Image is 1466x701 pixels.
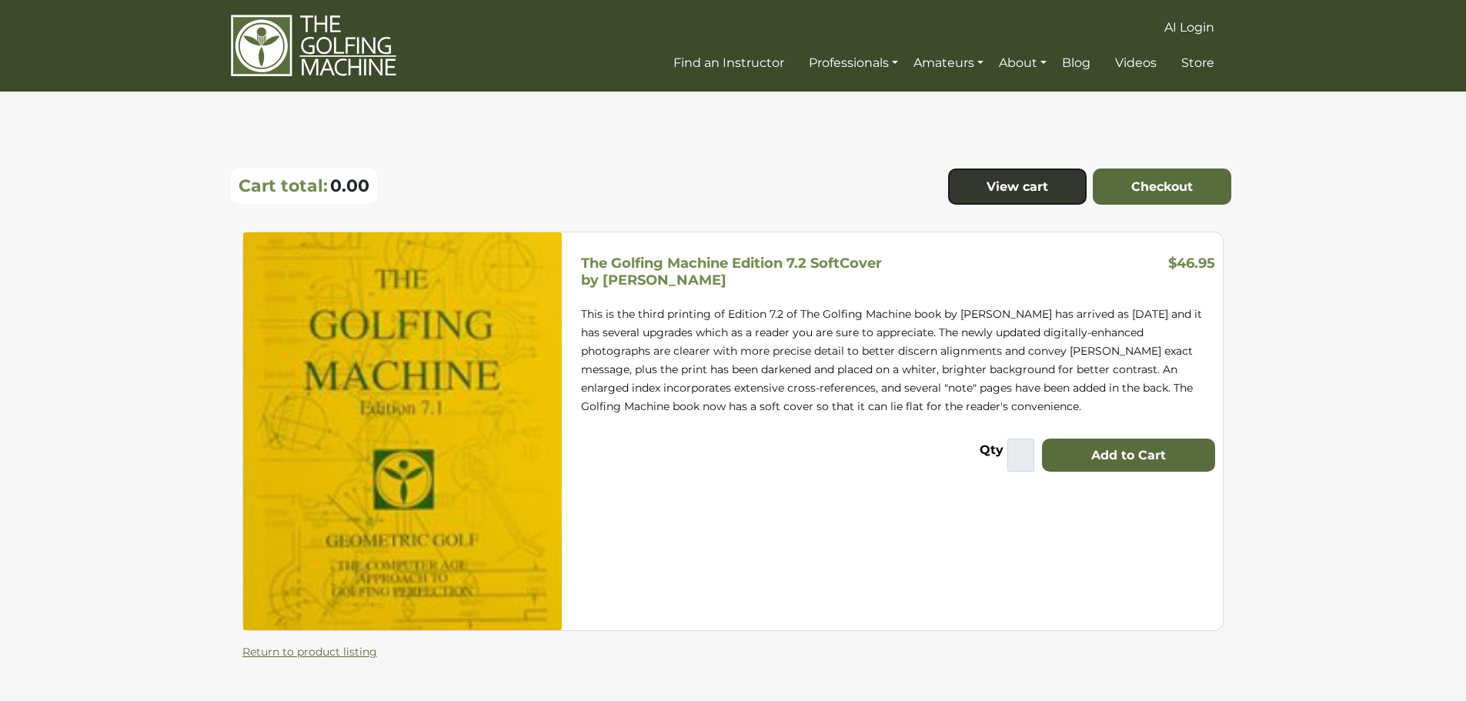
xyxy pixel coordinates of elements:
a: Return to product listing [242,645,377,659]
a: Find an Instructor [670,49,788,77]
a: Amateurs [910,49,987,77]
p: This is the third printing of Edition 7.2 of The Golfing Machine book by [PERSON_NAME] has arrive... [581,305,1215,416]
button: Add to Cart [1042,439,1215,472]
span: 0.00 [330,175,369,196]
h3: $46.95 [1168,255,1215,277]
label: Qty [980,440,1003,464]
a: Checkout [1093,169,1231,205]
a: AI Login [1160,14,1218,42]
a: About [995,49,1050,77]
h5: The Golfing Machine Edition 7.2 SoftCover by [PERSON_NAME] [581,255,882,289]
span: Videos [1115,55,1157,70]
a: Store [1177,49,1218,77]
span: Find an Instructor [673,55,784,70]
a: Professionals [805,49,902,77]
a: View cart [948,169,1087,205]
a: Blog [1058,49,1094,77]
span: Blog [1062,55,1090,70]
a: Videos [1111,49,1160,77]
img: The Golfing Machine [231,14,396,78]
p: Cart total: [239,175,328,196]
img: The Golfing Machine Edition 7.2 SoftCover by Homer Kelley [243,232,562,630]
span: AI Login [1164,20,1214,35]
span: Store [1181,55,1214,70]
